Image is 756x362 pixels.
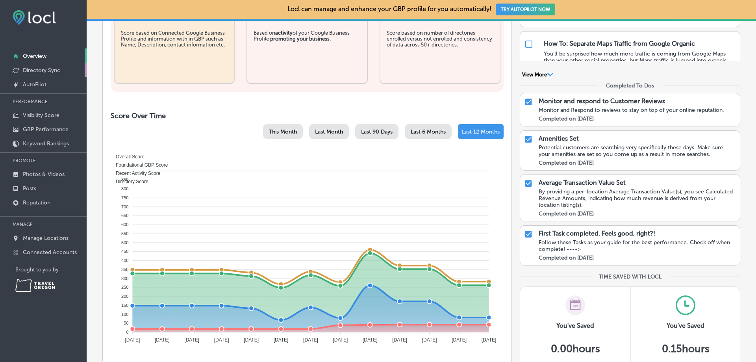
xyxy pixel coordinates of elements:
[551,343,600,355] h5: 0.00 hours
[539,144,736,158] div: Potential customers are searching very specifically these days. Make sure your amenities are set ...
[544,40,695,47] div: How To: Separate Maps Traffic from Google Organic
[155,337,170,343] tspan: [DATE]
[23,81,46,88] p: AutoPilot
[121,195,128,200] tspan: 750
[539,188,736,208] div: By providing a per-location Average Transaction Value(s), you see Calculated Revenue Amounts, ind...
[110,154,145,160] span: Overall Score
[23,53,46,59] p: Overview
[121,285,128,290] tspan: 250
[496,4,555,15] button: TRY AUTOPILOT NOW
[121,276,128,281] tspan: 300
[315,128,343,135] span: Last Month
[482,337,497,343] tspan: [DATE]
[121,222,128,227] tspan: 600
[662,343,710,355] h5: 0.15 hours
[606,82,654,89] div: Completed To Dos
[539,135,579,142] p: Amenities Set
[23,126,69,133] p: GBP Performance
[539,160,594,166] label: Completed on [DATE]
[126,330,128,334] tspan: 0
[539,210,594,217] label: Completed on [DATE]
[539,107,736,113] div: Monitor and Respond to reviews to stay on top of your online reputation.
[121,30,228,69] div: Score based on Connected Google Business Profile and information with in GBP such as Name, Descri...
[23,67,60,74] p: Directory Sync
[125,337,140,343] tspan: [DATE]
[23,140,69,147] p: Keyword Rankings
[363,337,378,343] tspan: [DATE]
[387,30,493,69] div: Score based on number of directories enrolled versus not enrolled and consistency of data across ...
[15,279,55,292] img: Travel Oregon
[110,171,160,176] span: Recent Activity Score
[244,337,259,343] tspan: [DATE]
[539,179,626,186] p: Average Transaction Value Set
[275,30,293,36] b: activity
[23,199,50,206] p: Reputation
[124,321,128,325] tspan: 50
[121,213,128,218] tspan: 650
[599,273,661,280] div: TIME SAVED WITH LOCL
[121,249,128,254] tspan: 450
[23,171,65,178] p: Photos & Videos
[121,231,128,236] tspan: 550
[254,30,360,69] div: Based on of your Google Business Profile .
[392,337,407,343] tspan: [DATE]
[361,128,393,135] span: Last 90 Days
[121,204,128,209] tspan: 700
[452,337,467,343] tspan: [DATE]
[121,267,128,272] tspan: 350
[184,337,199,343] tspan: [DATE]
[270,36,330,42] b: promoting your business
[121,303,128,308] tspan: 150
[462,128,500,135] span: Last 12 Months
[13,10,56,25] img: fda3e92497d09a02dc62c9cd864e3231.png
[110,162,168,168] span: Foundational GBP Score
[269,128,297,135] span: This Month
[333,337,348,343] tspan: [DATE]
[274,337,289,343] tspan: [DATE]
[544,50,736,71] p: You'll be surprised how much more traffic is coming from Google Maps than your other social prope...
[121,258,128,263] tspan: 400
[539,239,736,252] div: Follow these Tasks as your guide for the best performance. Check off when complete! ---->
[539,254,594,261] label: Completed on [DATE]
[111,111,504,120] h2: Score Over Time
[121,186,128,191] tspan: 800
[110,179,148,184] span: Directory Score
[121,177,128,182] tspan: 850
[667,322,704,329] h3: You've Saved
[539,230,655,237] p: First Task completed. Feels good, right?!
[23,249,77,256] p: Connected Accounts
[15,267,87,273] p: Brought to you by
[303,337,318,343] tspan: [DATE]
[121,240,128,245] tspan: 500
[539,115,594,122] label: Completed on [DATE]
[422,337,437,343] tspan: [DATE]
[121,312,128,317] tspan: 100
[556,322,594,329] h3: You've Saved
[121,294,128,299] tspan: 200
[411,128,446,135] span: Last 6 Months
[23,112,59,119] p: Visibility Score
[23,235,69,241] p: Manage Locations
[520,71,556,78] button: View More
[539,97,665,105] p: Monitor and respond to Customer Reviews
[23,185,36,192] p: Posts
[214,337,229,343] tspan: [DATE]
